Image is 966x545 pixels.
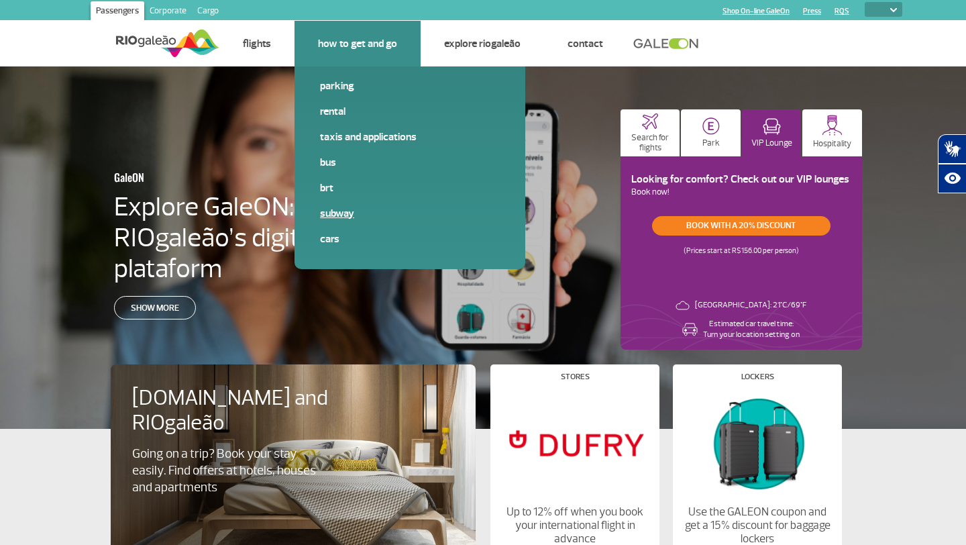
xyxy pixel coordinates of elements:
[642,113,658,130] img: airplaneHome.svg
[502,391,648,495] img: Stores
[114,163,338,191] h3: GaleON
[192,1,224,23] a: Cargo
[822,115,843,136] img: hospitality.svg
[631,186,851,199] p: Book now!
[742,109,802,156] button: VIP Lounge
[320,206,500,221] a: Subway
[802,109,862,156] button: Hospitality
[320,130,500,144] a: Taxis and applications
[938,134,966,193] div: Plugin de acessibilidade da Hand Talk.
[132,386,345,436] h4: [DOMAIN_NAME] and RIOgaleão
[320,181,500,195] a: BRT
[741,373,774,381] h4: Lockers
[684,236,799,257] p: (Prices start at R$156.00 per person)
[702,138,720,148] p: Park
[243,37,271,50] a: Flights
[320,79,500,93] a: Parking
[702,117,720,135] img: carParkingHome.svg
[627,133,674,153] p: Search for flights
[132,446,323,496] p: Going on a trip? Book your stay easily. Find offers at hotels, houses and apartments
[751,138,792,148] p: VIP Lounge
[803,7,821,15] a: Press
[684,391,830,495] img: Lockers
[568,37,603,50] a: Contact
[621,109,680,156] button: Search for flights
[132,386,454,496] a: [DOMAIN_NAME] and RIOgaleãoGoing on a trip? Book your stay easily. Find offers at hotels, houses ...
[681,109,741,156] button: Park
[835,7,849,15] a: RQS
[320,232,500,246] a: Cars
[652,216,830,236] a: Book with a 20% discount
[320,104,500,119] a: Rental
[144,1,192,23] a: Corporate
[695,300,806,311] p: [GEOGRAPHIC_DATA]: 21°C/69°F
[444,37,521,50] a: Explore RIOgaleão
[722,7,790,15] a: Shop On-line GaleOn
[938,164,966,193] button: Abrir recursos assistivos.
[631,173,851,186] h3: Looking for comfort? Check out our VIP lounges
[91,1,144,23] a: Passengers
[938,134,966,164] button: Abrir tradutor de língua de sinais.
[114,191,404,284] h4: Explore GaleON: RIOgaleão’s digital plataform
[813,139,851,149] p: Hospitality
[320,155,500,170] a: Bus
[318,37,397,50] a: How to get and go
[561,373,590,381] h4: Stores
[114,296,196,319] a: Show more
[703,319,800,340] p: Estimated car travel time: Turn your location setting on
[763,118,781,135] img: vipRoomActive.svg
